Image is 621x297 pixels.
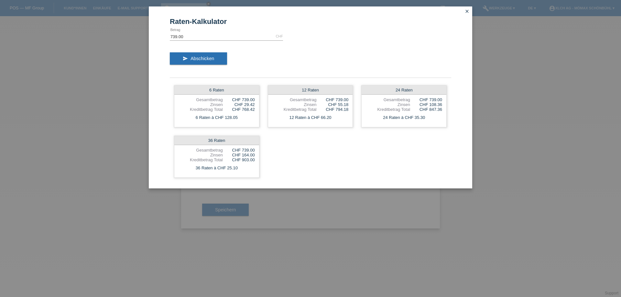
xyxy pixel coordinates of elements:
[223,97,255,102] div: CHF 739.00
[362,86,446,95] div: 24 Raten
[362,113,446,122] div: 24 Raten à CHF 35.30
[366,107,410,112] div: Kreditbetrag Total
[268,113,353,122] div: 12 Raten à CHF 66.20
[174,86,259,95] div: 6 Raten
[316,97,348,102] div: CHF 739.00
[463,8,471,16] a: close
[223,102,255,107] div: CHF 29.42
[183,56,188,61] i: send
[410,107,442,112] div: CHF 847.36
[272,102,317,107] div: Zinsen
[410,97,442,102] div: CHF 739.00
[174,136,259,145] div: 36 Raten
[316,102,348,107] div: CHF 55.18
[366,102,410,107] div: Zinsen
[223,148,255,153] div: CHF 739.00
[276,34,283,38] div: CHF
[179,102,223,107] div: Zinsen
[223,157,255,162] div: CHF 903.00
[410,102,442,107] div: CHF 108.36
[179,157,223,162] div: Kreditbetrag Total
[316,107,348,112] div: CHF 794.18
[464,9,470,14] i: close
[223,153,255,157] div: CHF 164.00
[179,153,223,157] div: Zinsen
[170,17,451,26] h1: Raten-Kalkulator
[272,97,317,102] div: Gesamtbetrag
[223,107,255,112] div: CHF 768.42
[179,148,223,153] div: Gesamtbetrag
[170,52,227,65] button: send Abschicken
[268,86,353,95] div: 12 Raten
[179,107,223,112] div: Kreditbetrag Total
[174,164,259,172] div: 36 Raten à CHF 25.10
[174,113,259,122] div: 6 Raten à CHF 128.05
[179,97,223,102] div: Gesamtbetrag
[366,97,410,102] div: Gesamtbetrag
[191,56,214,61] span: Abschicken
[272,107,317,112] div: Kreditbetrag Total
